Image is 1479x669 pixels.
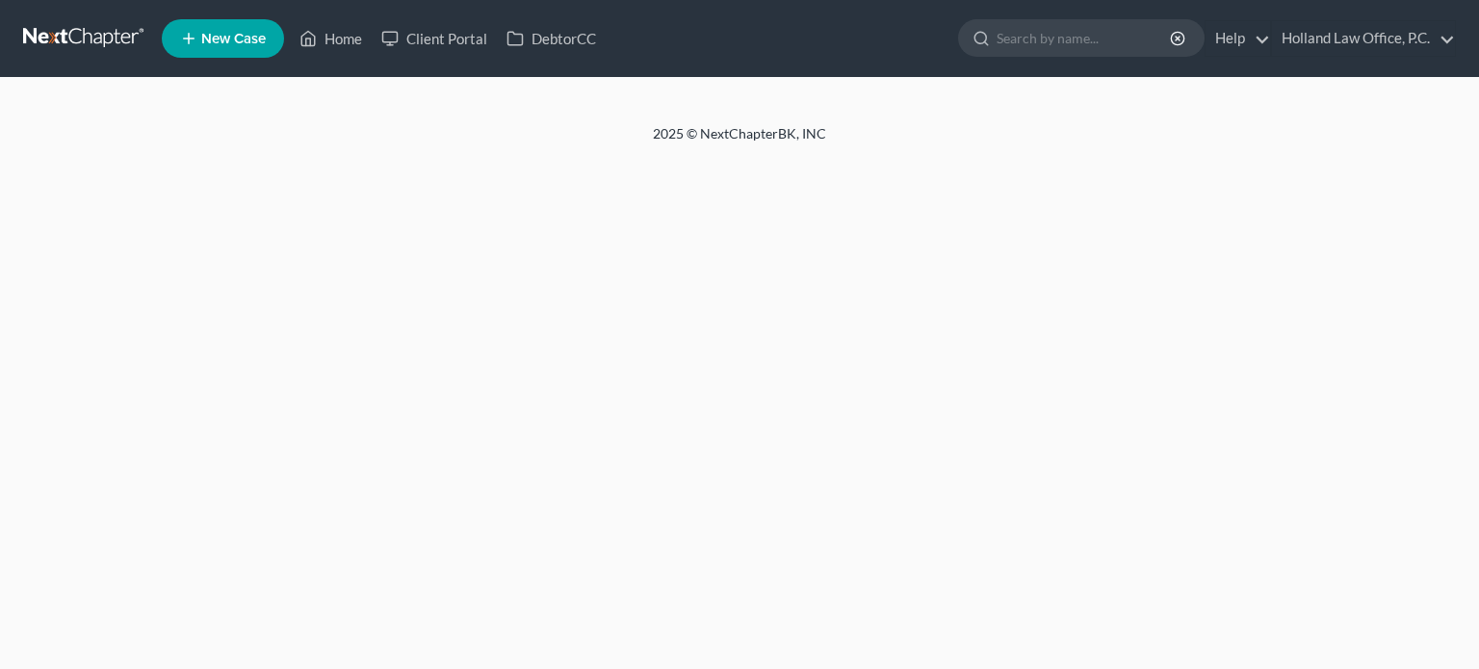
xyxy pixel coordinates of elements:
input: Search by name... [997,20,1173,56]
span: New Case [201,32,266,46]
a: Holland Law Office, P.C. [1272,21,1455,56]
a: DebtorCC [497,21,606,56]
a: Home [290,21,372,56]
div: 2025 © NextChapterBK, INC [191,124,1288,159]
a: Help [1206,21,1270,56]
a: Client Portal [372,21,497,56]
